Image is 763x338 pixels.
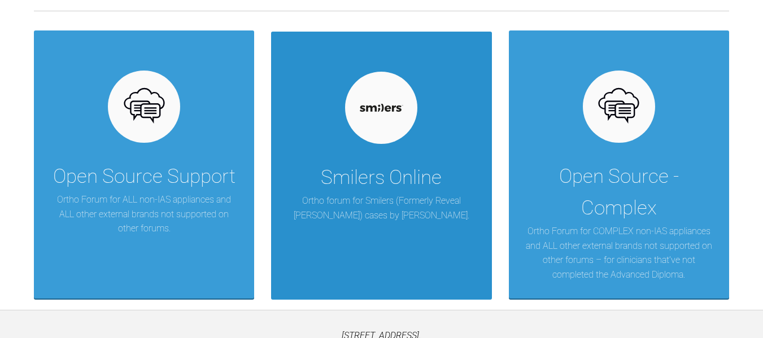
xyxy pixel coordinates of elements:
[34,30,254,299] a: Open Source SupportOrtho Forum for ALL non-IAS appliances and ALL other external brands not suppo...
[526,224,712,282] p: Ortho Forum for COMPLEX non-IAS appliances and ALL other external brands not supported on other f...
[123,85,166,129] img: opensource.6e495855.svg
[360,104,403,112] img: smilers.ad3bdde1.svg
[288,194,474,222] p: Ortho forum for Smilers (Formerly Reveal [PERSON_NAME]) cases by [PERSON_NAME].
[321,162,442,194] div: Smilers Online
[51,192,237,236] p: Ortho Forum for ALL non-IAS appliances and ALL other external brands not supported on other forums.
[526,161,712,224] div: Open Source - Complex
[53,161,236,192] div: Open Source Support
[597,85,640,129] img: opensource.6e495855.svg
[509,30,729,299] a: Open Source - ComplexOrtho Forum for COMPLEX non-IAS appliances and ALL other external brands not...
[271,30,491,299] a: Smilers OnlineOrtho forum for Smilers (Formerly Reveal [PERSON_NAME]) cases by [PERSON_NAME].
